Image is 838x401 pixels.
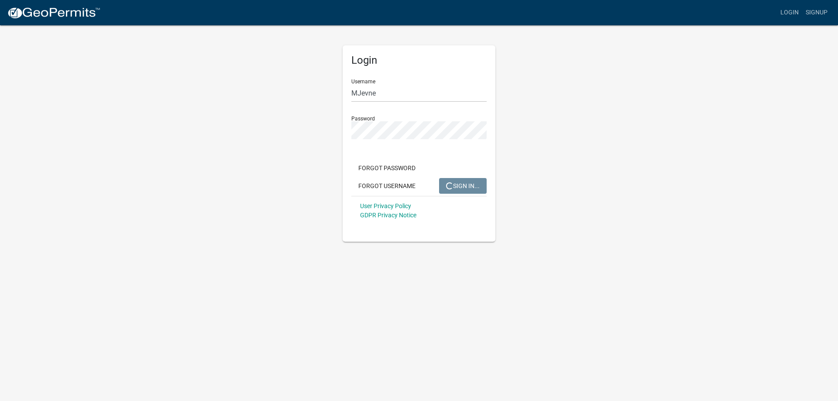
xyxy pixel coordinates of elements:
[439,178,487,194] button: SIGN IN...
[446,182,480,189] span: SIGN IN...
[360,212,416,219] a: GDPR Privacy Notice
[351,178,422,194] button: Forgot Username
[802,4,831,21] a: Signup
[351,160,422,176] button: Forgot Password
[351,54,487,67] h5: Login
[360,202,411,209] a: User Privacy Policy
[777,4,802,21] a: Login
